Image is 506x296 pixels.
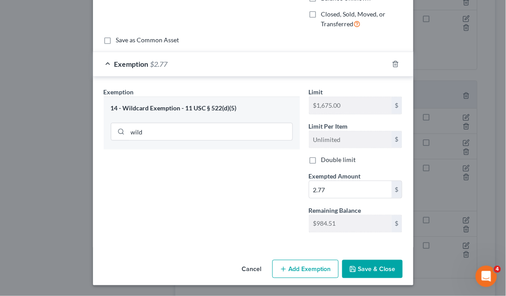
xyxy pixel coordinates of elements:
[494,266,501,273] span: 4
[309,172,361,180] span: Exempted Amount
[111,104,293,113] div: 14 - Wildcard Exemption - 11 USC § 522(d)(5)
[114,60,149,68] span: Exemption
[309,206,361,215] label: Remaining Balance
[309,131,392,148] input: --
[116,36,179,45] label: Save as Common Asset
[104,88,134,96] span: Exemption
[309,97,392,114] input: --
[128,123,292,140] input: Search exemption rules...
[476,266,497,287] iframe: Intercom live chat
[309,215,392,232] input: --
[309,181,392,198] input: 0.00
[150,60,168,68] span: $2.77
[342,260,403,279] button: Save & Close
[392,97,402,114] div: $
[392,215,402,232] div: $
[235,261,269,279] button: Cancel
[392,181,402,198] div: $
[272,260,339,279] button: Add Exemption
[392,131,402,148] div: $
[309,88,323,96] span: Limit
[321,155,356,164] label: Double limit
[321,10,386,28] span: Closed, Sold, Moved, or Transferred
[309,122,348,131] label: Limit Per Item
